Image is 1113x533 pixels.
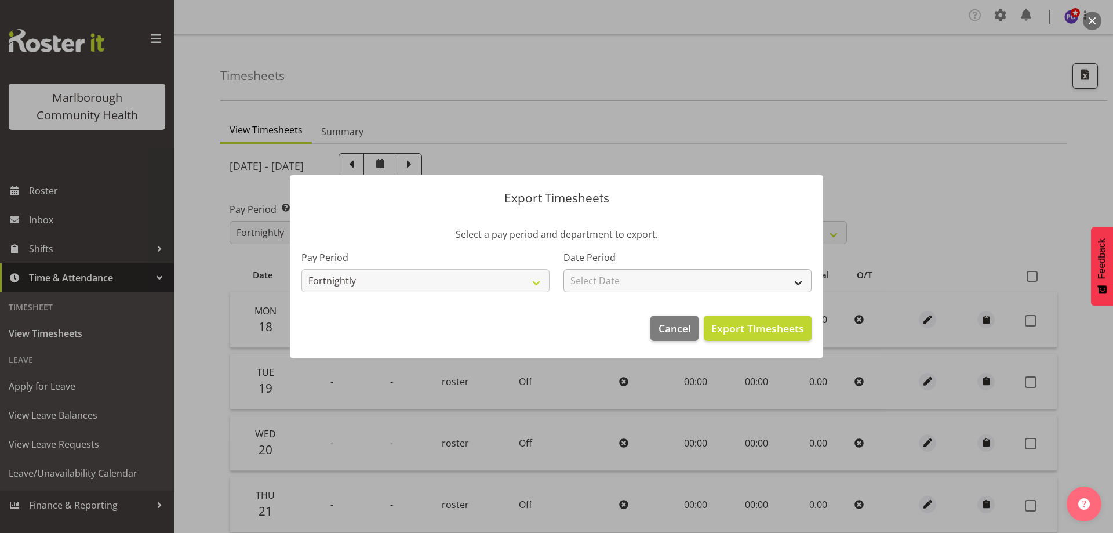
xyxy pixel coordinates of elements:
[704,316,812,341] button: Export Timesheets
[301,192,812,204] p: Export Timesheets
[711,321,804,336] span: Export Timesheets
[1078,498,1090,510] img: help-xxl-2.png
[301,251,550,264] label: Pay Period
[563,251,812,264] label: Date Period
[650,316,698,341] button: Cancel
[1091,227,1113,306] button: Feedback - Show survey
[1097,238,1107,279] span: Feedback
[301,227,812,241] p: Select a pay period and department to export.
[659,321,691,336] span: Cancel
